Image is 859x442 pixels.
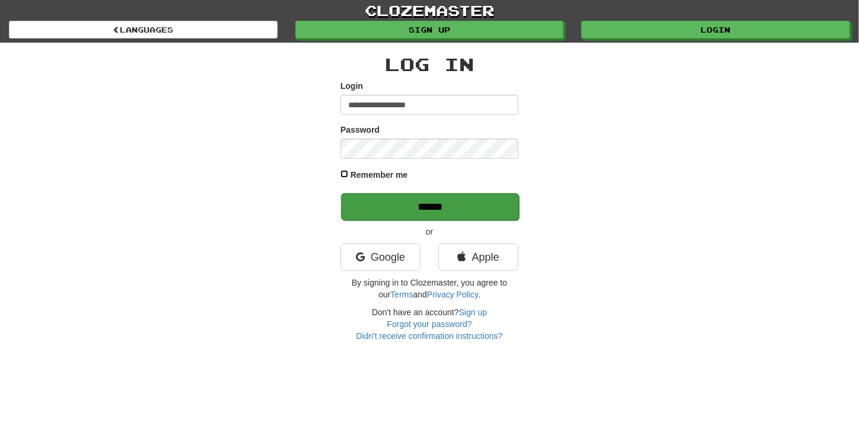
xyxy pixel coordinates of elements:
label: Remember me [351,169,408,181]
a: Privacy Policy [427,290,478,299]
a: Sign up [459,308,487,317]
a: Terms [390,290,413,299]
a: Sign up [295,21,564,39]
div: Don't have an account? [341,306,518,342]
a: Didn't receive confirmation instructions? [356,331,502,341]
label: Login [341,80,363,92]
h2: Log In [341,55,518,74]
a: Login [581,21,850,39]
a: Languages [9,21,278,39]
label: Password [341,124,380,136]
a: Apple [438,244,518,271]
a: Forgot your password? [387,319,472,329]
p: By signing in to Clozemaster, you agree to our and . [341,277,518,300]
p: or [341,226,518,238]
a: Google [341,244,421,271]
